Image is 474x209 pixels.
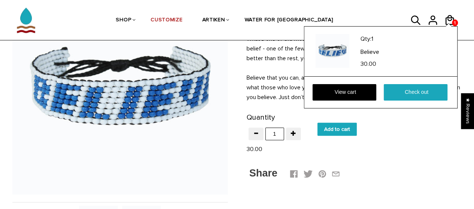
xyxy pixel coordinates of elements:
a: Check out [384,84,447,101]
span: Share [249,167,277,179]
span: 30.00 [247,145,262,153]
div: Click to open Judge.me floating reviews tab [461,93,474,129]
p: Qty: [360,34,445,44]
a: WATER FOR [GEOGRAPHIC_DATA] [244,1,333,40]
a: CUSTOMIZE [151,1,182,40]
a: ARTIKEN [202,1,225,40]
p: What’s one of the most powerful tools you can carry with you at all times? Your belief - one of t... [247,34,462,102]
a: View cart [313,84,376,101]
a: SHOP [116,1,131,40]
span: 1 [371,35,373,43]
span: 30.00 [360,60,376,68]
label: Quantity [247,111,275,124]
img: Handmade Beaded ArtiKen Believe Blue and White Bracelet [316,34,349,68]
span: 1 [452,18,458,28]
a: 1 [452,19,458,26]
input: Add to cart [317,123,357,136]
a: Believe [360,46,445,57]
